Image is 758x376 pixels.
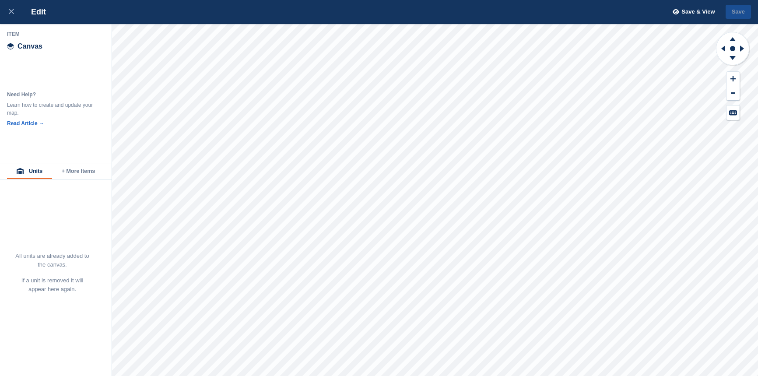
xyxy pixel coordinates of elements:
a: Read Article → [7,120,44,127]
button: + More Items [52,164,105,179]
button: Save [726,5,751,19]
p: If a unit is removed it will appear here again. [15,276,90,294]
button: Zoom In [726,72,740,86]
button: Zoom Out [726,86,740,101]
div: Need Help? [7,91,95,98]
span: Save & View [681,7,715,16]
img: canvas-icn.9d1aba5b.svg [7,43,14,50]
div: Edit [23,7,46,17]
div: Item [7,31,105,38]
div: Learn how to create and update your map. [7,101,95,117]
button: Save & View [668,5,715,19]
button: Keyboard Shortcuts [726,105,740,120]
button: Units [7,164,52,179]
p: All units are already added to the canvas. [15,252,90,269]
span: Canvas [18,43,42,50]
